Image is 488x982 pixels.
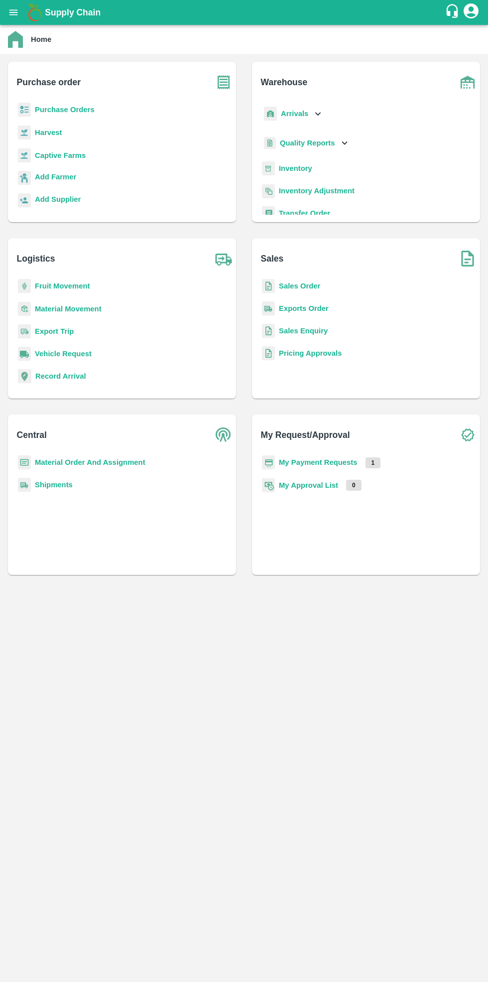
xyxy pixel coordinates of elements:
a: Material Order And Assignment [35,458,145,466]
a: My Approval List [279,481,338,489]
img: truck [211,246,236,271]
b: Arrivals [281,110,308,118]
img: farmer [18,171,31,185]
div: Quality Reports [262,133,350,153]
img: payment [262,455,275,470]
img: sales [262,346,275,361]
img: whArrival [264,107,277,121]
a: Inventory Adjustment [279,187,355,195]
img: qualityReport [264,137,276,149]
a: Fruit Movement [35,282,90,290]
img: sales [262,324,275,338]
a: Harvest [35,129,62,137]
a: Pricing Approvals [279,349,342,357]
div: customer-support [445,3,462,21]
a: Exports Order [279,304,329,312]
img: fruit [18,279,31,293]
img: whInventory [262,161,275,176]
a: Add Supplier [35,194,81,207]
img: centralMaterial [18,455,31,470]
img: soSales [455,246,480,271]
img: whTransfer [262,206,275,221]
div: account of current user [462,2,480,23]
img: home [8,31,23,48]
b: Central [17,428,47,442]
img: harvest [18,125,31,140]
b: Quality Reports [280,139,335,147]
a: Sales Enquiry [279,327,328,335]
button: open drawer [2,1,25,24]
b: Sales [261,252,284,266]
div: Arrivals [262,103,324,125]
img: vehicle [18,347,31,361]
b: Add Farmer [35,173,76,181]
b: Supply Chain [45,7,101,17]
img: material [18,301,31,316]
p: 0 [346,480,362,491]
a: My Payment Requests [279,458,358,466]
img: shipments [262,301,275,316]
b: Add Supplier [35,195,81,203]
img: purchase [211,70,236,95]
a: Supply Chain [45,5,445,19]
a: Sales Order [279,282,320,290]
b: Purchase order [17,75,81,89]
img: recordArrival [18,369,31,383]
b: Home [31,35,51,43]
img: delivery [18,324,31,339]
img: logo [25,2,45,22]
a: Shipments [35,481,73,489]
img: central [211,422,236,447]
img: approval [262,478,275,493]
a: Export Trip [35,327,74,335]
a: Material Movement [35,305,102,313]
a: Vehicle Request [35,350,92,358]
img: harvest [18,148,31,163]
a: Record Arrival [35,372,86,380]
img: reciept [18,103,31,117]
img: sales [262,279,275,293]
img: check [455,422,480,447]
b: Warehouse [261,75,308,89]
img: inventory [262,184,275,198]
a: Captive Farms [35,151,86,159]
a: Inventory [279,164,312,172]
b: My Request/Approval [261,428,350,442]
p: 1 [366,457,381,468]
a: Transfer Order [279,209,330,217]
img: warehouse [455,70,480,95]
img: shipments [18,478,31,492]
img: supplier [18,193,31,208]
b: Logistics [17,252,55,266]
a: Add Farmer [35,171,76,185]
a: Purchase Orders [35,106,95,114]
